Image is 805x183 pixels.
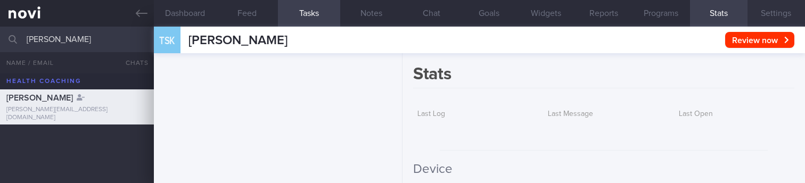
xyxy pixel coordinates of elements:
button: Review now [725,32,794,48]
div: TSK [151,20,183,61]
label: Last Open [679,110,790,119]
span: [PERSON_NAME] [188,34,287,47]
button: Chats [111,52,154,73]
div: [PERSON_NAME][EMAIL_ADDRESS][DOMAIN_NAME] [6,106,147,122]
h1: Stats [413,64,794,88]
span: [PERSON_NAME] [6,94,73,102]
label: Last Log [417,110,529,119]
label: Last Message [548,110,659,119]
h2: Device [413,161,794,177]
